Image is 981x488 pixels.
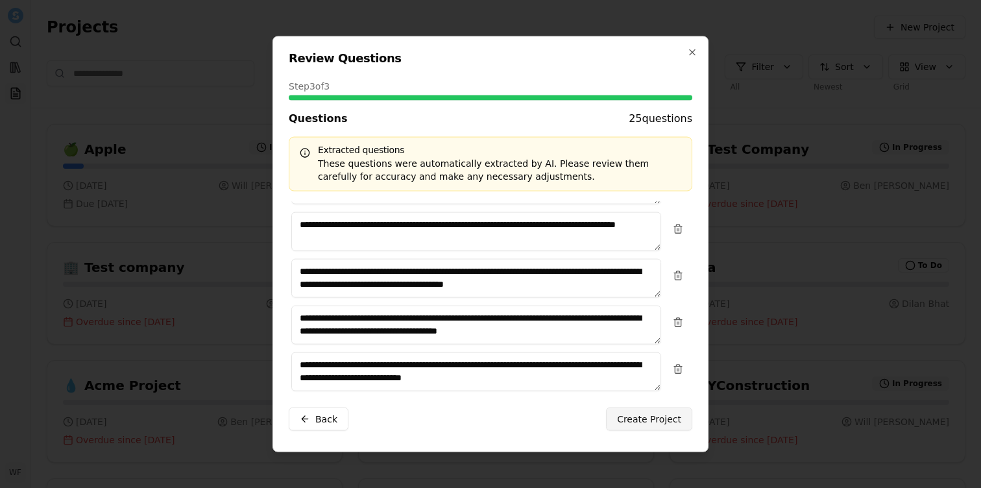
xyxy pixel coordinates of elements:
button: Back [289,407,348,430]
span: Questions [289,111,347,127]
h2: Review Questions [289,53,692,64]
span: 25 questions [629,111,692,127]
h5: Extracted questions [300,145,681,154]
span: Back [315,412,337,425]
button: Create Project [606,407,692,430]
div: These questions were automatically extracted by AI. Please review them carefully for accuracy and... [300,157,681,183]
span: Create Project [617,412,681,425]
span: Step 3 of 3 [289,80,330,93]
